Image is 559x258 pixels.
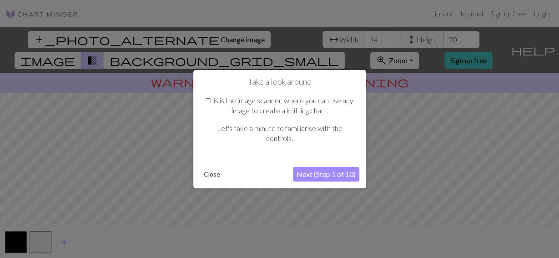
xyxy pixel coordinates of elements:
[205,96,355,116] p: This is the image scanner, where you can use any image to create a knitting chart.
[200,167,224,181] button: Close
[193,70,366,188] div: Take a look around
[200,76,359,86] h1: Take a look around
[205,123,355,144] p: Let's take a minute to familiarise with the controls.
[293,167,359,182] button: Next (Step 1 of 10)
